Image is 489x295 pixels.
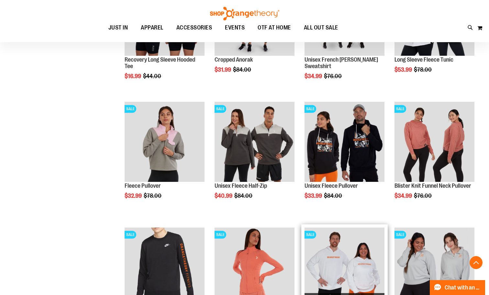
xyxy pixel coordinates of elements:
span: $34.99 [395,193,413,199]
span: $53.99 [395,66,413,73]
span: $33.99 [305,193,323,199]
a: Unisex French [PERSON_NAME] Sweatshirt [305,56,378,69]
img: Product image for Fleece Pullover [125,102,205,182]
span: SALE [305,105,316,113]
div: product [121,99,208,216]
span: SALE [215,231,226,239]
span: $44.00 [143,73,162,79]
span: ACCESSORIES [176,20,212,35]
a: Unisex Fleece Pullover [305,183,358,189]
img: Shop Orangetheory [209,7,280,20]
a: Product image for Unisex Fleece Half ZipSALE [215,102,295,183]
span: SALE [395,231,406,239]
img: Product image for Blister Knit Funnelneck Pullover [395,102,474,182]
span: $76.00 [324,73,343,79]
span: $31.99 [215,66,232,73]
img: Product image for Unisex Fleece Half Zip [215,102,295,182]
span: SALE [305,231,316,239]
a: Blister Knit Funnel Neck Pullover [395,183,471,189]
span: Chat with an Expert [445,285,481,291]
span: $78.00 [144,193,162,199]
span: ALL OUT SALE [304,20,338,35]
span: $76.00 [414,193,433,199]
span: $32.99 [125,193,143,199]
span: JUST IN [108,20,128,35]
a: Long Sleeve Fleece Tunic [395,56,453,63]
div: product [211,99,298,216]
span: EVENTS [225,20,245,35]
span: SALE [125,105,136,113]
a: Product image for Blister Knit Funnelneck PulloverSALE [395,102,474,183]
div: product [301,99,388,216]
a: Fleece Pullover [125,183,161,189]
a: Product image for Fleece PulloverSALE [125,102,205,183]
a: Recovery Long Sleeve Hooded Tee [125,56,195,69]
a: Unisex Fleece Half-Zip [215,183,267,189]
span: $84.00 [324,193,343,199]
span: SALE [125,231,136,239]
a: Product image for Unisex Fleece PulloverSALE [305,102,384,183]
span: $34.99 [305,73,323,79]
span: SALE [215,105,226,113]
span: OTF AT HOME [258,20,291,35]
button: Back To Top [470,256,483,269]
span: $40.99 [215,193,233,199]
img: Product image for Unisex Fleece Pullover [305,102,384,182]
a: Cropped Anorak [215,56,253,63]
button: Chat with an Expert [430,280,485,295]
div: product [391,99,478,216]
span: SALE [395,105,406,113]
span: $16.99 [125,73,142,79]
span: $84.00 [233,66,252,73]
span: $84.00 [234,193,253,199]
span: APPAREL [141,20,163,35]
span: $78.00 [414,66,433,73]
